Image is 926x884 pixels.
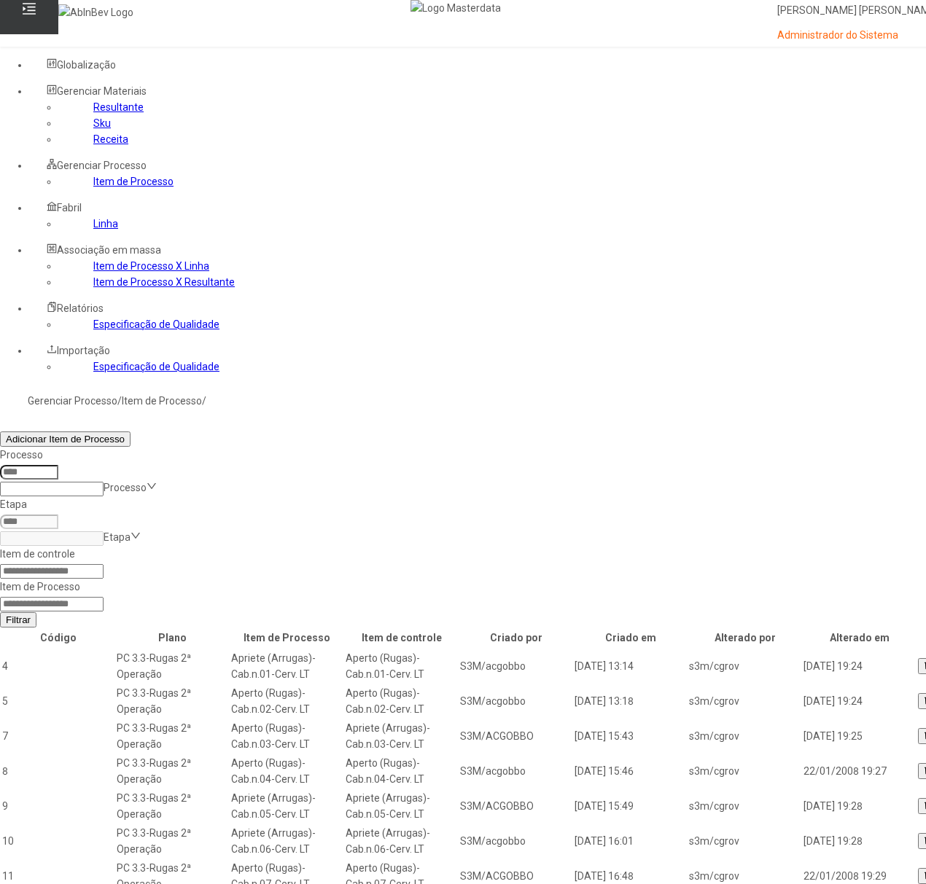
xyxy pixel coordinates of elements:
[459,649,572,683] td: S3M/acgobbo
[345,789,458,823] td: Apriete (Arrugas)-Cab.n.05-Cerv. LT
[57,202,82,214] span: Fabril
[688,824,801,858] td: s3m/cgrov
[57,160,147,171] span: Gerenciar Processo
[688,789,801,823] td: s3m/cgrov
[104,482,147,493] nz-select-placeholder: Processo
[459,789,572,823] td: S3M/ACGOBBO
[688,754,801,788] td: s3m/cgrov
[1,649,114,683] td: 4
[574,629,687,646] th: Criado em
[104,531,131,543] nz-select-placeholder: Etapa
[803,789,916,823] td: [DATE] 19:28
[93,361,219,372] a: Especificação de Qualidade
[116,629,229,646] th: Plano
[1,684,114,718] td: 5
[230,719,343,753] td: Aperto (Rugas)-Cab.n.03-Cerv. LT
[1,719,114,753] td: 7
[803,629,916,646] th: Alterado em
[57,345,110,356] span: Importação
[93,176,174,187] a: Item de Processo
[93,276,235,288] a: Item de Processo X Resultante
[116,754,229,788] td: PC 3.3-Rugas 2ª Operação
[803,649,916,683] td: [DATE] 19:24
[116,719,229,753] td: PC 3.3-Rugas 2ª Operação
[803,824,916,858] td: [DATE] 19:28
[574,684,687,718] td: [DATE] 13:18
[574,754,687,788] td: [DATE] 15:46
[93,318,219,330] a: Especificação de Qualidade
[57,244,161,256] span: Associação em massa
[345,824,458,858] td: Apriete (Arrugas)-Cab.n.06-Cerv. LT
[803,684,916,718] td: [DATE] 19:24
[459,719,572,753] td: S3M/ACGOBBO
[1,754,114,788] td: 8
[688,684,801,718] td: s3m/cgrov
[230,754,343,788] td: Aperto (Rugas)-Cab.n.04-Cerv. LT
[117,395,122,407] nz-breadcrumb-separator: /
[122,395,202,407] a: Item de Processo
[6,614,31,625] span: Filtrar
[93,101,144,113] a: Resultante
[459,629,572,646] th: Criado por
[345,629,458,646] th: Item de controle
[57,85,147,97] span: Gerenciar Materiais
[345,684,458,718] td: Aperto (Rugas)-Cab.n.02-Cerv. LT
[574,824,687,858] td: [DATE] 16:01
[230,629,343,646] th: Item de Processo
[803,719,916,753] td: [DATE] 19:25
[345,649,458,683] td: Aperto (Rugas)-Cab.n.01-Cerv. LT
[58,4,133,20] img: AbInBev Logo
[574,719,687,753] td: [DATE] 15:43
[803,754,916,788] td: 22/01/2008 19:27
[459,684,572,718] td: S3M/acgobbo
[230,649,343,683] td: Apriete (Arrugas)-Cab.n.01-Cerv. LT
[1,629,114,646] th: Código
[345,719,458,753] td: Apriete (Arrugas)-Cab.n.03-Cerv. LT
[1,789,114,823] td: 9
[574,789,687,823] td: [DATE] 15:49
[459,754,572,788] td: S3M/acgobbo
[116,649,229,683] td: PC 3.3-Rugas 2ª Operação
[230,789,343,823] td: Apriete (Arrugas)-Cab.n.05-Cerv. LT
[345,754,458,788] td: Aperto (Rugas)-Cab.n.04-Cerv. LT
[230,684,343,718] td: Aperto (Rugas)-Cab.n.02-Cerv. LT
[459,824,572,858] td: S3M/acgobbo
[1,824,114,858] td: 10
[93,260,209,272] a: Item de Processo X Linha
[688,719,801,753] td: s3m/cgrov
[574,649,687,683] td: [DATE] 13:14
[688,649,801,683] td: s3m/cgrov
[93,117,111,129] a: Sku
[93,218,118,230] a: Linha
[93,133,128,145] a: Receita
[57,302,104,314] span: Relatórios
[28,395,117,407] a: Gerenciar Processo
[116,789,229,823] td: PC 3.3-Rugas 2ª Operação
[57,59,116,71] span: Globalização
[116,684,229,718] td: PC 3.3-Rugas 2ª Operação
[202,395,206,407] nz-breadcrumb-separator: /
[688,629,801,646] th: Alterado por
[6,434,125,445] span: Adicionar Item de Processo
[230,824,343,858] td: Apriete (Arrugas)-Cab.n.06-Cerv. LT
[116,824,229,858] td: PC 3.3-Rugas 2ª Operação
